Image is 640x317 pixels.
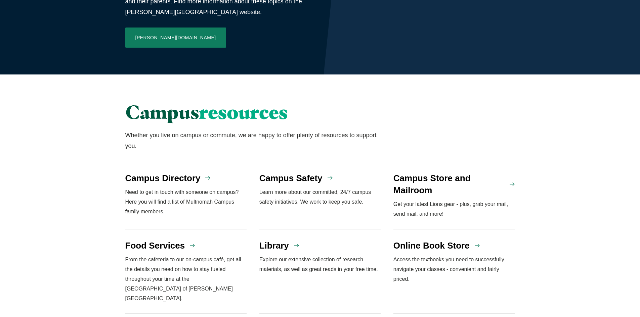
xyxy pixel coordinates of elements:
p: Need to get in touch with someone on campus? Here you will find a list of Multnomah Campus family... [125,188,247,216]
h4: Campus Safety [259,172,323,184]
a: [PERSON_NAME][DOMAIN_NAME] [125,28,226,48]
p: Get your latest Lions gear - plus, grab your mail, send mail, and more! [393,200,515,219]
a: Food Services From the cafeteria to our on-campus café, get all the details you need on how to st... [125,229,247,314]
a: Campus Store and Mailroom Get your latest Lions gear - plus, grab your mail, send mail, and more! [393,162,515,229]
a: Library Explore our extensive collection of research materials, as well as great reads in your fr... [259,229,381,314]
p: Explore our extensive collection of research materials, as well as great reads in your free time. [259,255,381,274]
a: Campus Directory Need to get in touch with someone on campus? Here you will find a list of Multno... [125,162,247,229]
h4: Library [259,240,289,252]
span: resources [199,100,288,123]
h2: Campus [125,101,381,123]
h4: Online Book Store [393,240,470,252]
h4: Campus Directory [125,172,201,184]
h4: Food Services [125,240,185,252]
a: Campus Safety Learn more about our committed, 24/7 campus safety initiatives. We work to keep you... [259,162,381,229]
h4: Campus Store and Mailroom [393,172,505,197]
a: Online Book Store Access the textbooks you need to successfully navigate your classes - convenien... [393,229,515,314]
p: Learn more about our committed, 24/7 campus safety initiatives. We work to keep you safe. [259,188,381,207]
p: Access the textbooks you need to successfully navigate your classes - convenient and fairly priced. [393,255,515,284]
p: From the cafeteria to our on-campus café, get all the details you need on how to stay fueled thro... [125,255,247,303]
span: Whether you live on campus or commute, we are happy to offer plenty of resources to support you. [125,132,377,149]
